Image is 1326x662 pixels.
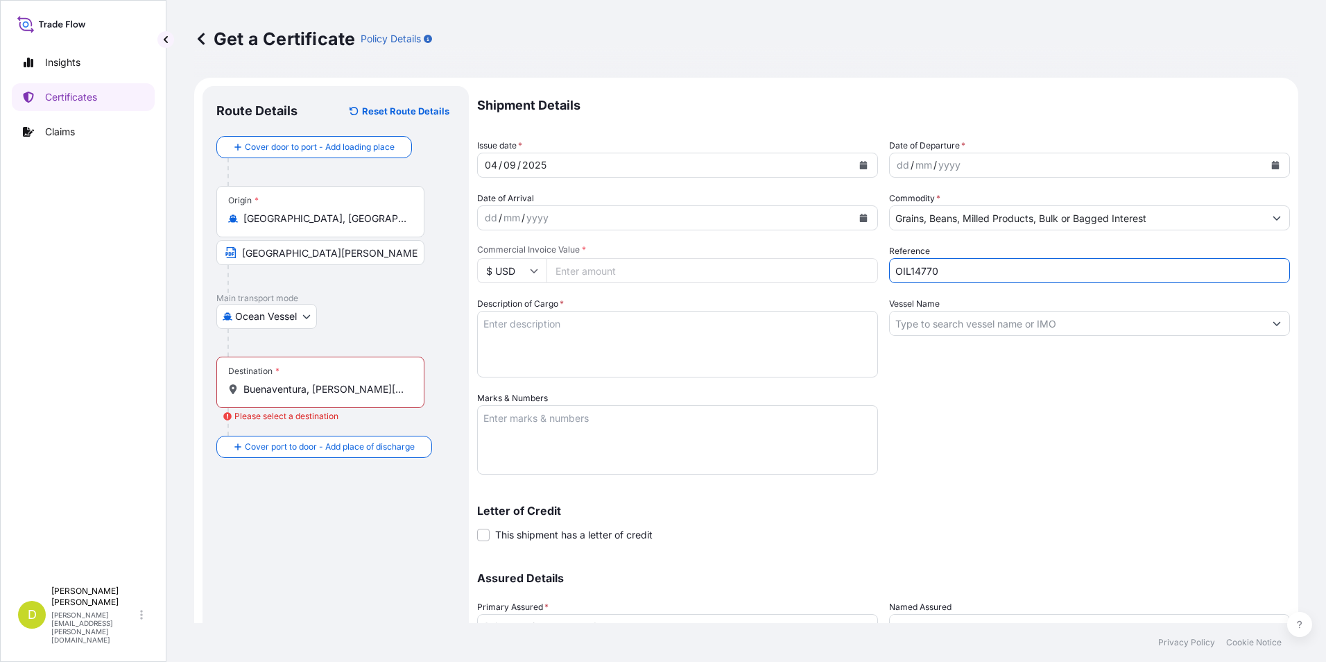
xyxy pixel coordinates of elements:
label: Reference [889,244,930,258]
div: month, [502,157,517,173]
span: Ocean Vessel [235,309,297,323]
p: Reset Route Details [362,104,449,118]
span: D [28,608,37,622]
input: Enter booking reference [889,258,1290,283]
p: Claims [45,125,75,139]
div: month, [502,210,522,226]
input: Enter amount [546,258,878,283]
span: Issue date [477,139,522,153]
div: day, [895,157,911,173]
div: / [933,157,937,173]
span: This shipment has a letter of credit [495,528,653,542]
button: Show suggestions [1264,311,1289,336]
div: month, [914,157,933,173]
div: year, [525,210,550,226]
p: [PERSON_NAME][EMAIL_ADDRESS][PERSON_NAME][DOMAIN_NAME] [51,611,137,644]
div: Please select a destination [223,409,338,423]
div: / [499,157,502,173]
label: Description of Cargo [477,297,564,311]
input: Type to search vessel name or IMO [890,311,1264,336]
p: Shipment Details [477,86,1290,125]
button: Calendar [852,154,875,176]
div: Destination [228,366,279,377]
div: / [499,210,502,226]
button: Calendar [1264,154,1286,176]
span: Primary Assured [477,600,549,614]
p: Policy Details [361,32,421,46]
div: / [911,157,914,173]
div: year, [937,157,962,173]
span: Cover door to port - Add loading place [245,140,395,154]
button: Cover door to port - Add loading place [216,136,412,158]
button: Cover port to door - Add place of discharge [216,436,432,458]
div: day, [483,157,499,173]
p: Route Details [216,103,298,119]
a: Privacy Policy [1158,637,1215,648]
input: Text to appear on certificate [216,240,424,265]
input: Origin [243,212,407,226]
input: Destination [243,382,407,396]
p: Assured Details [477,572,1290,584]
input: Type to search commodity [890,205,1264,230]
div: day, [483,210,499,226]
p: [PERSON_NAME] [PERSON_NAME] [51,586,137,608]
div: Origin [228,195,259,206]
button: Select transport [216,304,317,329]
button: Select a primary assured [477,614,878,639]
label: Named Assured [889,600,952,614]
p: Insights [45,56,80,69]
div: / [522,210,525,226]
label: Marks & Numbers [477,391,548,405]
span: Cover port to door - Add place of discharge [245,440,415,454]
p: Main transport mode [216,293,455,304]
p: Letter of Credit [477,505,1290,516]
p: Get a Certificate [194,28,355,50]
label: Commodity [889,192,940,205]
a: Insights [12,49,155,76]
span: Commercial Invoice Value [477,244,878,255]
div: / [517,157,521,173]
a: Claims [12,118,155,146]
span: Date of Arrival [477,192,534,205]
p: Certificates [45,90,97,104]
button: Calendar [852,207,875,229]
button: Show suggestions [1264,205,1289,230]
a: Cookie Notice [1226,637,1282,648]
button: Reset Route Details [343,100,455,122]
label: Vessel Name [889,297,940,311]
a: Certificates [12,83,155,111]
span: Select a primary assured [483,620,596,634]
span: Date of Departure [889,139,965,153]
div: year, [521,157,548,173]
